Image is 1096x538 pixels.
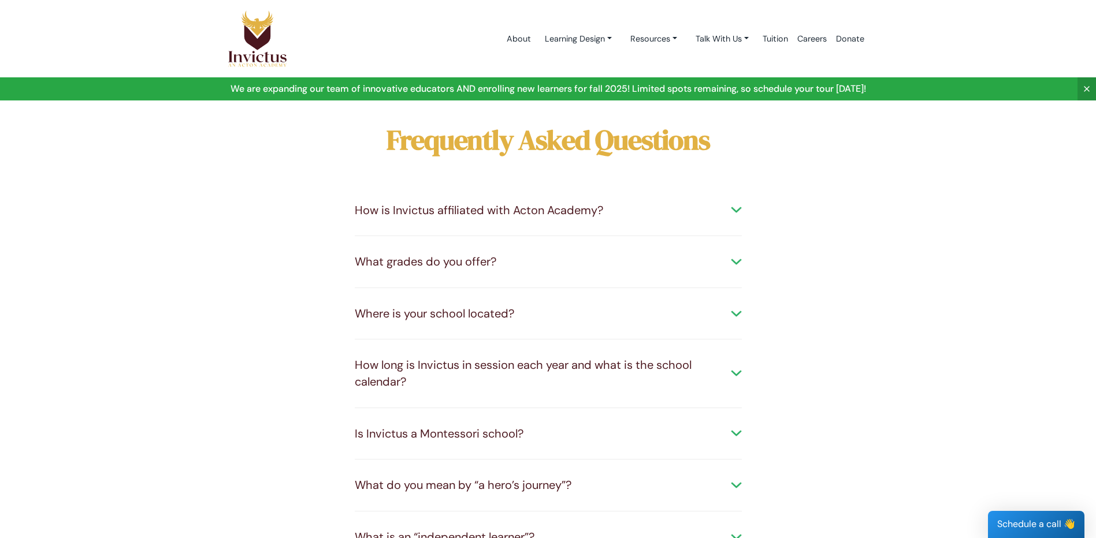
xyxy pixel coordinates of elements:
img: Logo [228,10,288,68]
a: Donate [831,14,869,63]
div: What do you mean by “a hero’s journey”? [355,477,742,494]
div: Where is your school located? [355,305,742,322]
a: Tuition [758,14,793,63]
div: How long is Invictus in session each year and what is the school calendar? [355,357,742,390]
h2: Frequently Asked Questions [337,124,759,157]
a: About [502,14,536,63]
a: Resources [621,28,686,50]
div: What grades do you offer? [355,253,742,270]
a: Learning Design [536,28,621,50]
div: Is Invictus a Montessori school? [355,425,742,442]
a: Careers [793,14,831,63]
a: Talk With Us [686,28,758,50]
div: Schedule a call 👋 [988,511,1084,538]
div: How is Invictus affiliated with Acton Academy? [355,202,742,219]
